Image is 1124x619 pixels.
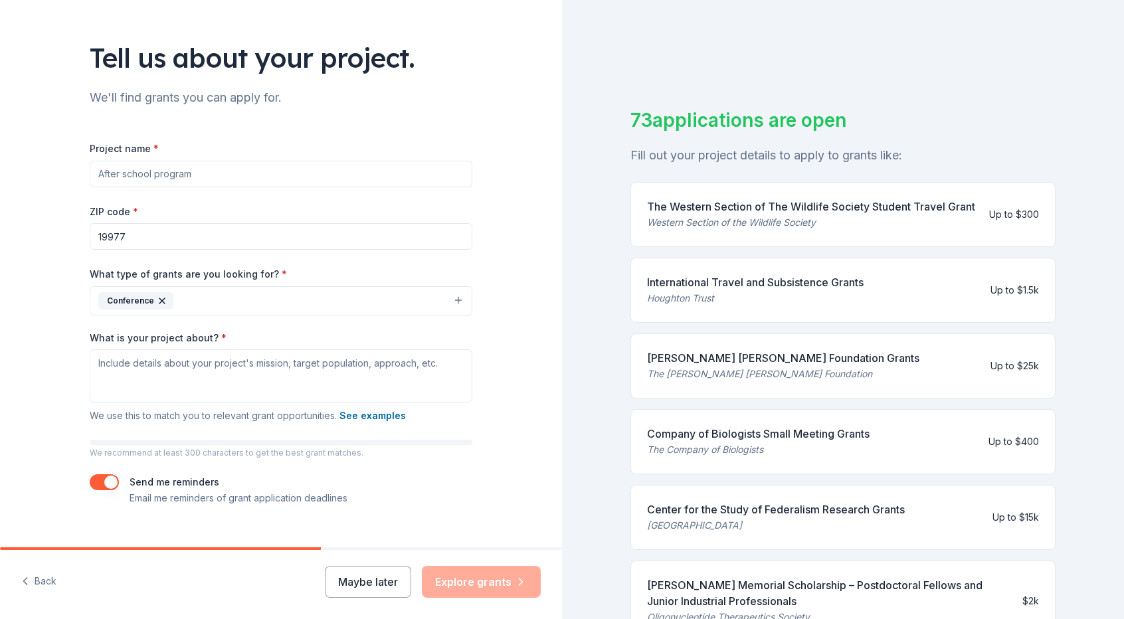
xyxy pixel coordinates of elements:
div: [PERSON_NAME] [PERSON_NAME] Foundation Grants [647,350,919,366]
button: Back [21,568,56,596]
input: 12345 (U.S. only) [90,223,472,250]
div: International Travel and Subsistence Grants [647,274,864,290]
label: Project name [90,142,159,155]
div: Fill out your project details to apply to grants like: [630,145,1056,166]
div: Tell us about your project. [90,39,472,76]
label: What type of grants are you looking for? [90,268,287,281]
div: Up to $1.5k [990,282,1039,298]
div: $2k [1022,593,1039,609]
div: Houghton Trust [647,290,864,306]
label: Send me reminders [130,476,219,487]
div: Company of Biologists Small Meeting Grants [647,426,870,442]
div: Center for the Study of Federalism Research Grants [647,501,905,517]
label: ZIP code [90,205,138,219]
div: [PERSON_NAME] Memorial Scholarship – Postdoctoral Fellows and Junior Industrial Professionals [647,577,1012,609]
div: The Western Section of The Wildlife Society Student Travel Grant [647,199,975,215]
div: Conference [98,292,173,309]
p: We recommend at least 300 characters to get the best grant matches. [90,448,472,458]
div: The [PERSON_NAME] [PERSON_NAME] Foundation [647,366,919,382]
div: 73 applications are open [630,106,1056,134]
button: Maybe later [325,566,411,598]
label: What is your project about? [90,331,227,345]
button: See examples [339,408,406,424]
p: Email me reminders of grant application deadlines [130,490,347,506]
button: Conference [90,286,472,315]
div: [GEOGRAPHIC_DATA] [647,517,905,533]
div: Western Section of the Wildlife Society [647,215,975,230]
div: Up to $300 [989,207,1039,222]
input: After school program [90,161,472,187]
div: The Company of Biologists [647,442,870,458]
div: Up to $25k [990,358,1039,374]
div: We'll find grants you can apply for. [90,87,472,108]
div: Up to $15k [992,509,1039,525]
span: We use this to match you to relevant grant opportunities. [90,410,406,421]
div: Up to $400 [988,434,1039,450]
